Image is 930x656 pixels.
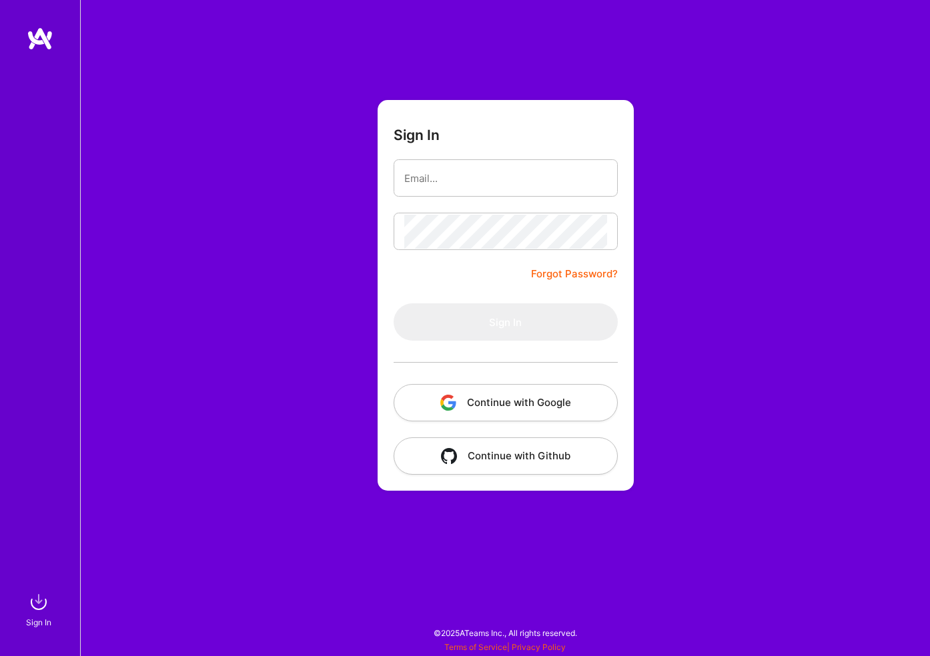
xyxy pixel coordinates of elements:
[28,589,52,629] a: sign inSign In
[394,303,618,341] button: Sign In
[27,27,53,51] img: logo
[80,616,930,649] div: © 2025 ATeams Inc., All rights reserved.
[441,448,457,464] img: icon
[394,437,618,475] button: Continue with Github
[512,642,566,652] a: Privacy Policy
[444,642,507,652] a: Terms of Service
[26,615,51,629] div: Sign In
[404,161,607,195] input: Email...
[531,266,618,282] a: Forgot Password?
[440,395,456,411] img: icon
[25,589,52,615] img: sign in
[394,384,618,421] button: Continue with Google
[444,642,566,652] span: |
[394,127,440,143] h3: Sign In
